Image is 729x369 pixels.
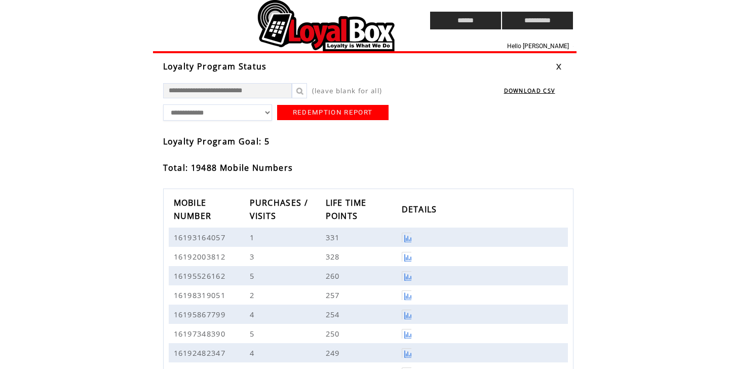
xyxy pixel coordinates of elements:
span: 250 [326,328,342,339]
a: Click to view a graph [402,233,411,242]
span: 1 [250,232,257,242]
span: 4 [250,348,257,358]
span: 16195526162 [174,271,228,281]
span: Loyalty Program Status [163,61,267,72]
span: 5 [250,328,257,339]
span: 16193164057 [174,232,228,242]
span: 16198319051 [174,290,228,300]
span: 331 [326,232,342,242]
a: MOBILE NUMBER [174,194,217,226]
span: 5 [250,271,257,281]
span: LIFE TIME POINTS [326,195,367,227]
span: DETAILS [402,201,440,220]
span: 249 [326,348,342,358]
span: Total: 19488 Mobile Numbers [163,162,293,173]
a: Click to view a graph [402,348,411,358]
a: Click to view a graph [402,271,411,281]
span: 254 [326,309,342,319]
span: 16192482347 [174,348,228,358]
span: Hello [PERSON_NAME] [507,43,569,50]
span: PURCHASES / VISITS [250,195,309,227]
span: 2 [250,290,257,300]
a: Click to view a graph [402,252,411,262]
span: (leave blank for all) [312,86,382,95]
a: LIFE TIME POINTS [326,194,367,226]
a: PURCHASES / VISITS [250,194,309,226]
span: 16197348390 [174,328,228,339]
a: Click to view a graph [402,310,411,319]
span: 3 [250,251,257,262]
a: DOWNLOAD CSV [504,87,555,94]
a: REDEMPTION REPORT [277,105,389,120]
span: MOBILE NUMBER [174,195,214,227]
span: 16195867799 [174,309,228,319]
span: 257 [326,290,342,300]
span: 260 [326,271,342,281]
a: Click to view a graph [402,290,411,300]
a: Click to view a graph [402,329,411,339]
span: 16192003812 [174,251,228,262]
span: 4 [250,309,257,319]
span: 328 [326,251,342,262]
span: Loyalty Program Goal: 5 [163,136,270,147]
